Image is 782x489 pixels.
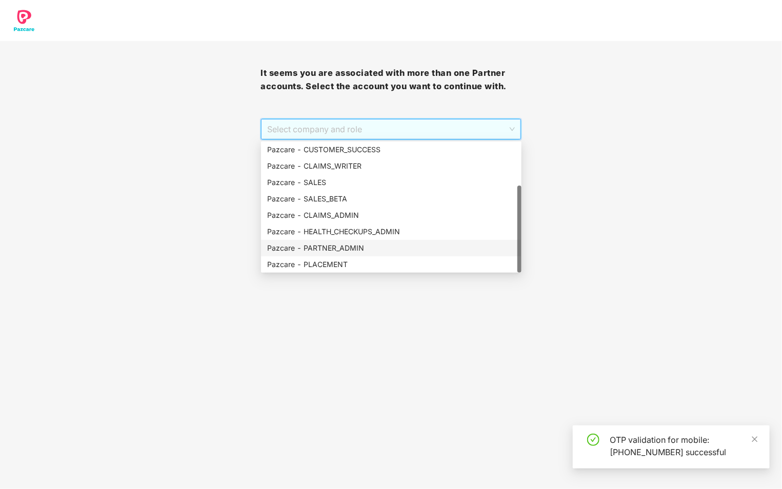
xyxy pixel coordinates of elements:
[267,226,515,237] div: Pazcare - HEALTH_CHECKUPS_ADMIN
[751,436,758,443] span: close
[261,174,522,191] div: Pazcare - SALES
[261,223,522,240] div: Pazcare - HEALTH_CHECKUPS_ADMIN
[261,240,522,256] div: Pazcare - PARTNER_ADMIN
[267,144,515,155] div: Pazcare - CUSTOMER_SUCCESS
[267,119,514,139] span: Select company and role
[267,259,515,270] div: Pazcare - PLACEMENT
[261,256,522,273] div: Pazcare - PLACEMENT
[267,193,515,205] div: Pazcare - SALES_BETA
[261,207,522,223] div: Pazcare - CLAIMS_ADMIN
[267,177,515,188] div: Pazcare - SALES
[267,210,515,221] div: Pazcare - CLAIMS_ADMIN
[267,160,515,172] div: Pazcare - CLAIMS_WRITER
[261,158,522,174] div: Pazcare - CLAIMS_WRITER
[587,434,599,446] span: check-circle
[267,242,515,254] div: Pazcare - PARTNER_ADMIN
[261,141,522,158] div: Pazcare - CUSTOMER_SUCCESS
[261,191,522,207] div: Pazcare - SALES_BETA
[610,434,757,458] div: OTP validation for mobile: [PHONE_NUMBER] successful
[260,67,521,93] h3: It seems you are associated with more than one Partner accounts. Select the account you want to c...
